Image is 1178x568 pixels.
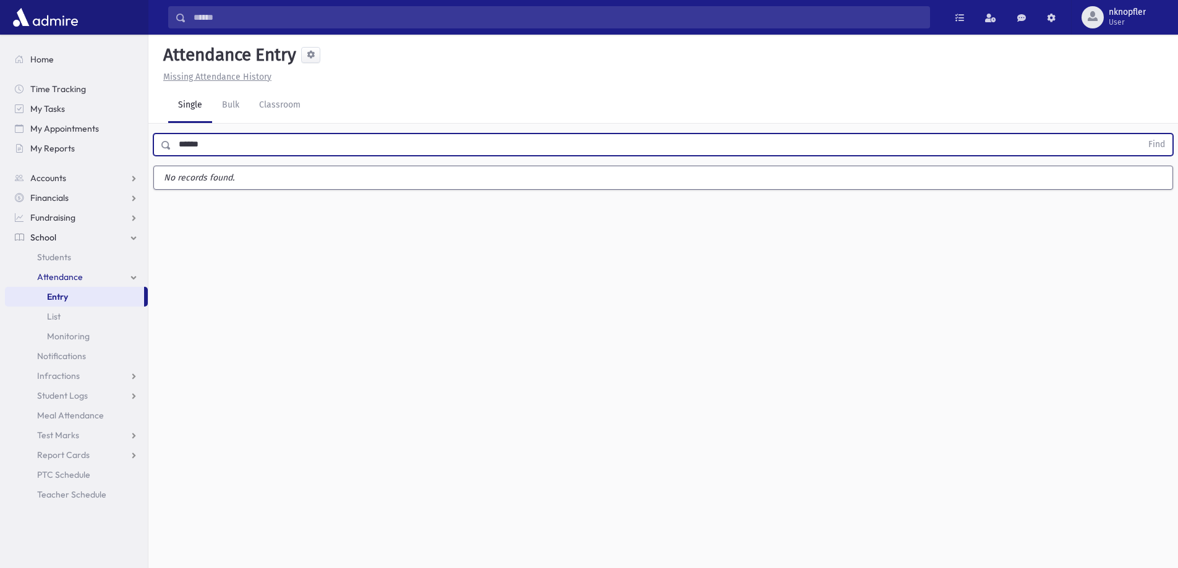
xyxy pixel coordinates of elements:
span: Meal Attendance [37,410,104,421]
span: Report Cards [37,449,90,460]
a: My Appointments [5,119,148,138]
a: List [5,307,148,326]
span: My Tasks [30,103,65,114]
span: Monitoring [47,331,90,342]
span: Test Marks [37,430,79,441]
a: Student Logs [5,386,148,405]
span: Home [30,54,54,65]
span: School [30,232,56,243]
a: Test Marks [5,425,148,445]
span: Infractions [37,370,80,381]
a: Attendance [5,267,148,287]
span: User [1109,17,1146,27]
label: No records found. [154,166,1172,189]
span: PTC Schedule [37,469,90,480]
span: My Reports [30,143,75,154]
span: Entry [47,291,68,302]
span: Fundraising [30,212,75,223]
span: Student Logs [37,390,88,401]
img: AdmirePro [10,5,81,30]
a: School [5,227,148,247]
a: Infractions [5,366,148,386]
span: Financials [30,192,69,203]
a: Report Cards [5,445,148,465]
span: My Appointments [30,123,99,134]
a: Fundraising [5,208,148,227]
button: Find [1141,134,1172,155]
a: Accounts [5,168,148,188]
span: Time Tracking [30,83,86,95]
a: Financials [5,188,148,208]
span: Attendance [37,271,83,282]
a: Entry [5,287,144,307]
a: Home [5,49,148,69]
a: My Tasks [5,99,148,119]
u: Missing Attendance History [163,72,271,82]
span: nknopfler [1109,7,1146,17]
span: Accounts [30,172,66,184]
span: List [47,311,61,322]
a: Classroom [249,88,310,123]
a: PTC Schedule [5,465,148,485]
a: Missing Attendance History [158,72,271,82]
a: My Reports [5,138,148,158]
a: Single [168,88,212,123]
h5: Attendance Entry [158,45,296,66]
span: Teacher Schedule [37,489,106,500]
a: Bulk [212,88,249,123]
a: Notifications [5,346,148,366]
span: Students [37,252,71,263]
a: Teacher Schedule [5,485,148,504]
span: Notifications [37,350,86,362]
a: Time Tracking [5,79,148,99]
a: Students [5,247,148,267]
a: Meal Attendance [5,405,148,425]
input: Search [186,6,929,28]
a: Monitoring [5,326,148,346]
